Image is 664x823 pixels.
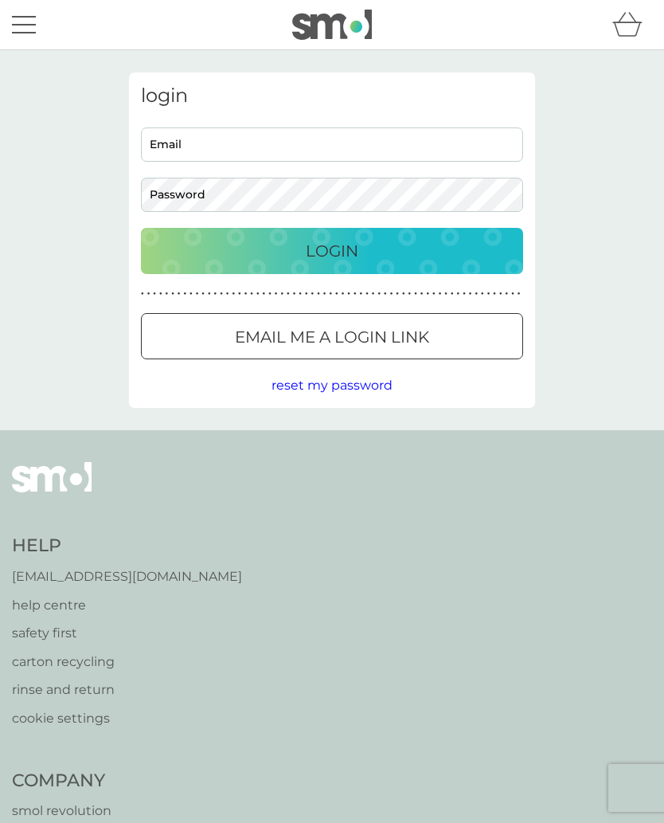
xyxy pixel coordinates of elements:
p: ● [372,290,375,298]
p: ● [414,290,417,298]
p: ● [153,290,156,298]
p: ● [287,290,290,298]
p: ● [147,290,150,298]
p: ● [299,290,302,298]
p: ● [469,290,472,298]
p: ● [201,290,205,298]
p: ● [183,290,186,298]
p: ● [451,290,454,298]
p: ● [396,290,399,298]
p: ● [141,290,144,298]
a: rinse and return [12,680,242,700]
p: ● [275,290,278,298]
p: ● [208,290,211,298]
a: help centre [12,595,242,616]
p: ● [475,290,478,298]
p: ● [178,290,181,298]
p: ● [214,290,217,298]
p: ● [323,290,326,298]
p: ● [232,290,235,298]
p: ● [220,290,223,298]
h4: Help [12,534,242,558]
p: ● [268,290,271,298]
p: ● [402,290,405,298]
p: ● [342,290,345,298]
p: Login [306,238,358,264]
p: ● [518,290,521,298]
p: ● [432,290,436,298]
p: ● [311,290,314,298]
p: ● [293,290,296,298]
a: smol revolution [12,801,182,821]
p: ● [166,290,169,298]
p: ● [263,290,266,298]
p: ● [171,290,174,298]
p: ● [250,290,253,298]
p: Email me a login link [235,324,429,350]
p: ● [365,290,369,298]
p: ● [353,290,357,298]
p: ● [384,290,387,298]
p: ● [347,290,350,298]
span: reset my password [271,378,393,393]
p: ● [159,290,162,298]
p: ● [506,290,509,298]
p: ● [439,290,442,298]
h4: Company [12,769,182,794]
button: Login [141,228,523,274]
img: smol [12,462,92,516]
p: ● [511,290,514,298]
p: ● [329,290,332,298]
p: ● [335,290,338,298]
p: ● [189,290,193,298]
p: ● [481,290,484,298]
p: ● [244,290,248,298]
div: basket [612,9,652,41]
p: ● [305,290,308,298]
a: safety first [12,623,242,644]
p: ● [196,290,199,298]
p: ● [463,290,466,298]
a: [EMAIL_ADDRESS][DOMAIN_NAME] [12,566,242,587]
p: ● [426,290,429,298]
p: ● [317,290,320,298]
p: ● [280,290,283,298]
button: menu [12,10,36,40]
p: ● [420,290,424,298]
button: reset my password [271,375,393,396]
p: ● [390,290,393,298]
img: smol [292,10,372,40]
p: ● [499,290,502,298]
p: ● [238,290,241,298]
p: ● [377,290,381,298]
a: carton recycling [12,652,242,672]
p: ● [360,290,363,298]
p: ● [444,290,447,298]
button: Email me a login link [141,313,523,359]
a: cookie settings [12,708,242,729]
p: ● [487,290,490,298]
p: ● [408,290,412,298]
p: ● [457,290,460,298]
p: ● [493,290,496,298]
h3: login [141,84,523,108]
p: ● [226,290,229,298]
p: ● [256,290,260,298]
